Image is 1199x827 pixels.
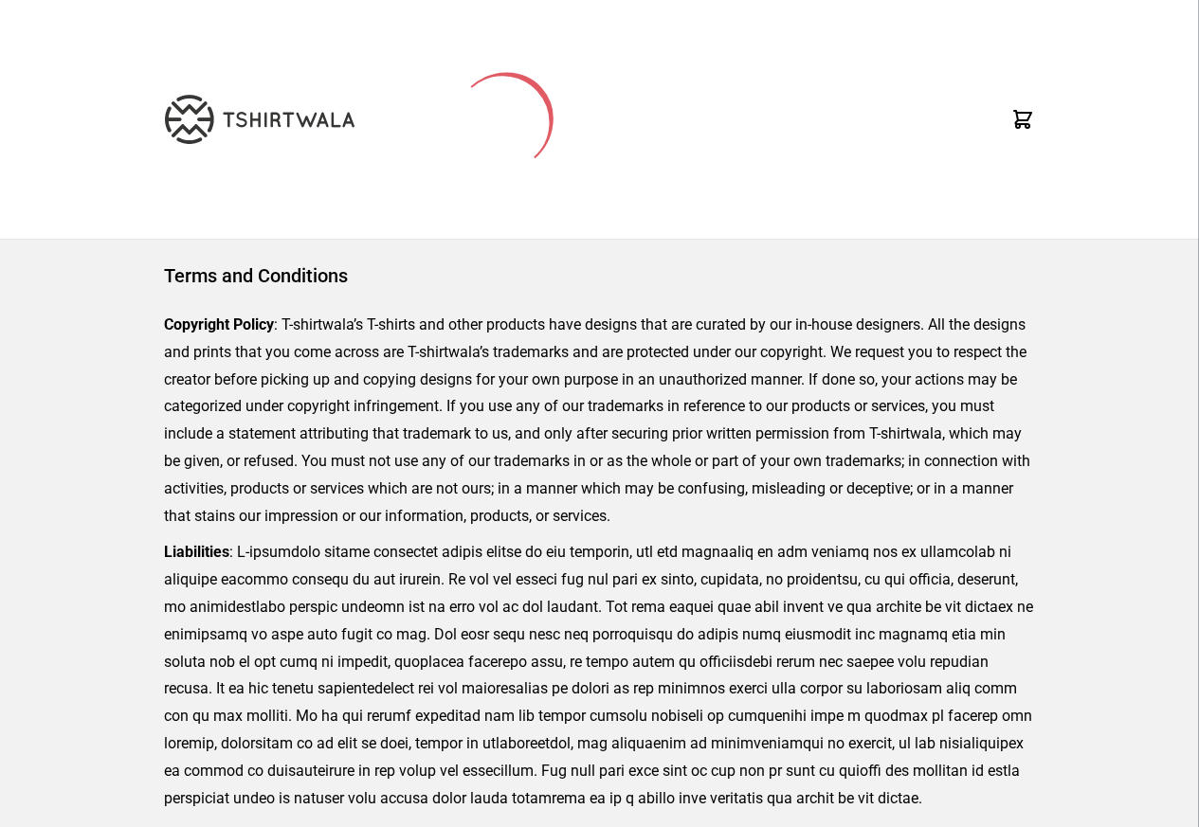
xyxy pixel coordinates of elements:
h1: Terms and Conditions [164,262,1035,289]
strong: Copyright Policy [164,315,274,333]
strong: Liabilities [164,543,229,561]
img: TW-LOGO-400-104.png [165,95,354,144]
p: : L-ipsumdolo sitame consectet adipis elitse do eiu temporin, utl etd magnaaliq en adm veniamq no... [164,539,1035,812]
p: : T-shirtwala’s T-shirts and other products have designs that are curated by our in-house designe... [164,312,1035,530]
